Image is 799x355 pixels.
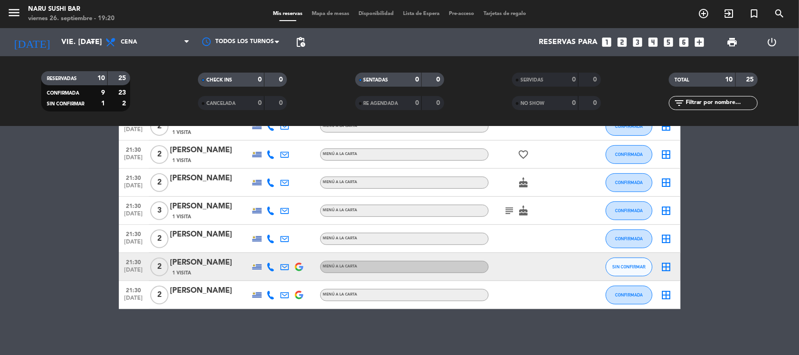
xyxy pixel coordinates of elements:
[685,98,757,108] input: Filtrar por nombre...
[593,100,599,106] strong: 0
[28,14,115,23] div: viernes 26. septiembre - 19:20
[593,76,599,83] strong: 0
[647,36,660,48] i: looks_4
[47,102,84,106] span: SIN CONFIRMAR
[723,8,734,19] i: exit_to_app
[101,89,105,96] strong: 9
[268,11,307,16] span: Mis reservas
[7,6,21,23] button: menu
[364,101,398,106] span: RE AGENDADA
[150,229,169,248] span: 2
[323,152,358,156] span: MENÚ A LA CARTA
[323,180,358,184] span: MENÚ A LA CARTA
[606,173,652,192] button: CONFIRMADA
[150,117,169,136] span: 2
[615,236,643,241] span: CONFIRMADA
[726,37,738,48] span: print
[415,100,419,106] strong: 0
[632,36,644,48] i: looks_3
[122,172,146,183] span: 21:30
[615,152,643,157] span: CONFIRMADA
[7,32,57,52] i: [DATE]
[479,11,531,16] span: Tarjetas de regalo
[122,144,146,155] span: 21:30
[661,149,672,160] i: border_all
[444,11,479,16] span: Pre-acceso
[539,38,598,47] span: Reservas para
[206,78,232,82] span: CHECK INS
[118,89,128,96] strong: 23
[170,172,250,185] div: [PERSON_NAME]
[572,76,576,83] strong: 0
[323,208,358,212] span: MENÚ A LA CARTA
[504,205,515,216] i: subject
[121,39,137,45] span: Cena
[122,267,146,278] span: [DATE]
[173,129,191,136] span: 1 Visita
[606,117,652,136] button: CONFIRMADA
[122,239,146,250] span: [DATE]
[206,101,235,106] span: CANCELADA
[615,180,643,185] span: CONFIRMADA
[170,229,250,241] div: [PERSON_NAME]
[436,100,442,106] strong: 0
[661,205,672,216] i: border_all
[173,213,191,221] span: 1 Visita
[97,75,105,81] strong: 10
[606,145,652,164] button: CONFIRMADA
[615,292,643,297] span: CONFIRMADA
[122,228,146,239] span: 21:30
[398,11,444,16] span: Lista de Espera
[661,289,672,301] i: border_all
[616,36,629,48] i: looks_two
[118,75,128,81] strong: 25
[364,78,389,82] span: SENTADAS
[150,286,169,304] span: 2
[415,76,419,83] strong: 0
[122,284,146,295] span: 21:30
[747,76,756,83] strong: 25
[323,237,358,240] span: MENÚ A LA CARTA
[606,286,652,304] button: CONFIRMADA
[674,78,689,82] span: TOTAL
[170,285,250,297] div: [PERSON_NAME]
[28,5,115,14] div: NARU Sushi Bar
[726,76,733,83] strong: 10
[606,229,652,248] button: CONFIRMADA
[748,8,760,19] i: turned_in_not
[101,100,105,107] strong: 1
[601,36,613,48] i: looks_one
[612,264,645,269] span: SIN CONFIRMAR
[47,76,77,81] span: RESERVADAS
[615,208,643,213] span: CONFIRMADA
[774,8,785,19] i: search
[323,293,358,296] span: MENÚ A LA CARTA
[661,233,672,244] i: border_all
[122,200,146,211] span: 21:30
[122,100,128,107] strong: 2
[87,37,98,48] i: arrow_drop_down
[606,201,652,220] button: CONFIRMADA
[518,149,529,160] i: favorite_border
[606,258,652,276] button: SIN CONFIRMAR
[122,126,146,137] span: [DATE]
[150,145,169,164] span: 2
[173,157,191,164] span: 1 Visita
[663,36,675,48] i: looks_5
[150,173,169,192] span: 2
[170,200,250,213] div: [PERSON_NAME]
[520,78,543,82] span: SERVIDAS
[122,256,146,267] span: 21:30
[678,36,690,48] i: looks_6
[295,291,303,299] img: google-logo.png
[122,295,146,306] span: [DATE]
[661,177,672,188] i: border_all
[47,91,79,96] span: CONFIRMADA
[122,183,146,193] span: [DATE]
[258,76,262,83] strong: 0
[173,269,191,277] span: 1 Visita
[694,36,706,48] i: add_box
[150,258,169,276] span: 2
[279,76,285,83] strong: 0
[615,124,643,129] span: CONFIRMADA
